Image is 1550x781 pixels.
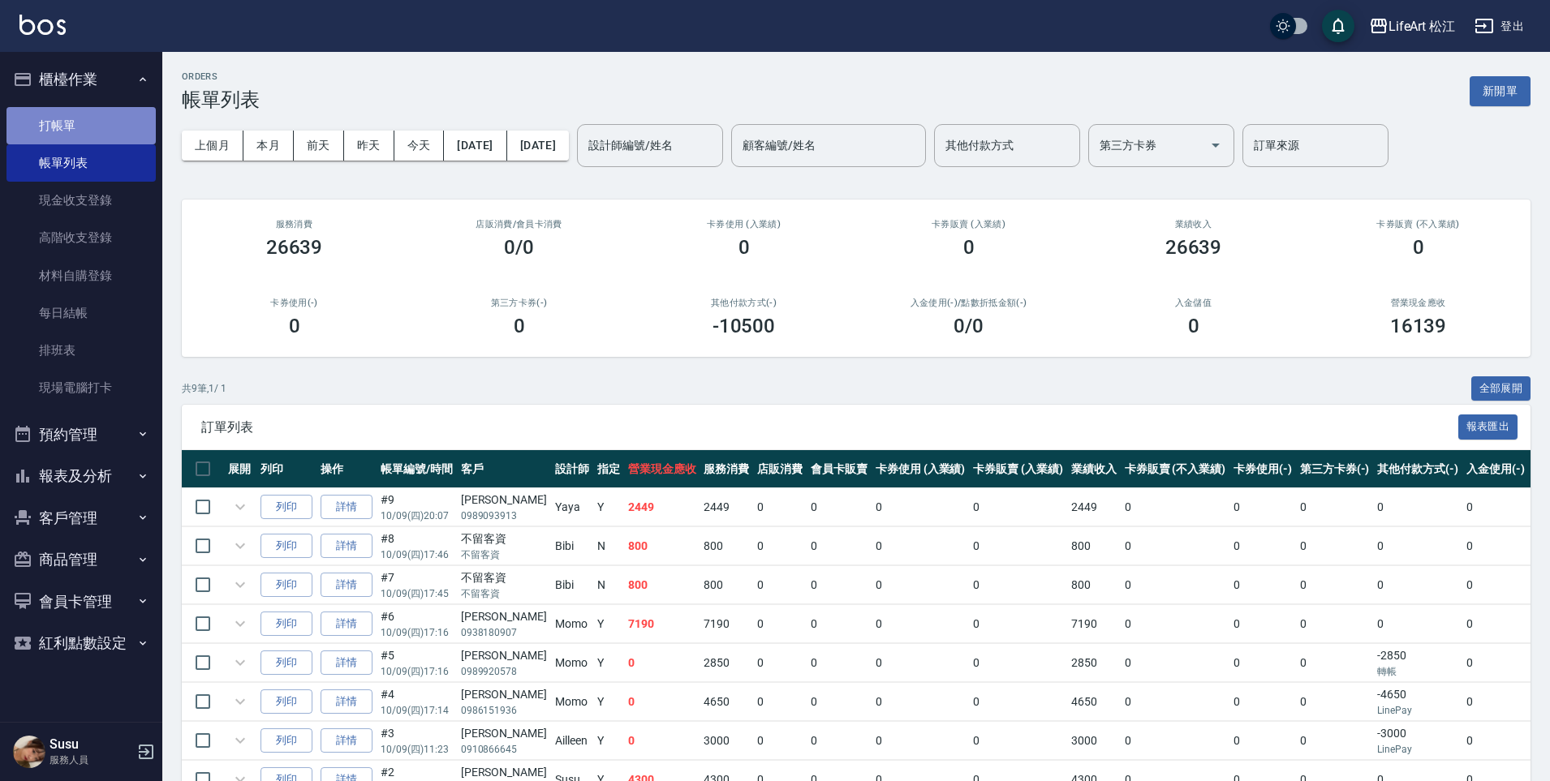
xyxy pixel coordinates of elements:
[321,495,372,520] a: 詳情
[807,722,872,760] td: 0
[457,450,551,488] th: 客戶
[6,497,156,539] button: 客戶管理
[461,764,547,781] div: [PERSON_NAME]
[461,491,547,509] div: [PERSON_NAME]
[1373,605,1462,643] td: 0
[1296,644,1374,682] td: 0
[807,566,872,604] td: 0
[1121,605,1229,643] td: 0
[243,131,294,161] button: 本月
[50,736,132,753] h5: Susu
[624,683,700,721] td: 0
[1229,683,1296,721] td: 0
[6,294,156,332] a: 每日結帳
[1229,605,1296,643] td: 0
[753,488,807,526] td: 0
[1471,376,1531,401] button: 全部展開
[700,450,753,488] th: 服務消費
[426,298,612,308] h2: 第三方卡券(-)
[426,219,612,230] h2: 店販消費 /會員卡消費
[1462,722,1529,760] td: 0
[969,683,1067,721] td: 0
[1121,527,1229,565] td: 0
[1229,722,1296,760] td: 0
[266,236,323,259] h3: 26639
[872,566,970,604] td: 0
[551,488,593,526] td: Yaya
[1470,83,1531,98] a: 新開單
[182,131,243,161] button: 上個月
[1121,722,1229,760] td: 0
[6,455,156,497] button: 報表及分析
[624,644,700,682] td: 0
[377,488,457,526] td: #9
[1462,566,1529,604] td: 0
[1389,16,1456,36] div: LifeArt 松江
[969,527,1067,565] td: 0
[1373,450,1462,488] th: 其他付款方式(-)
[1373,722,1462,760] td: -3000
[1121,450,1229,488] th: 卡券販賣 (不入業績)
[753,605,807,643] td: 0
[461,742,547,757] p: 0910866645
[969,488,1067,526] td: 0
[1121,683,1229,721] td: 0
[753,683,807,721] td: 0
[1121,488,1229,526] td: 0
[807,605,872,643] td: 0
[6,257,156,294] a: 材料自購登錄
[260,495,312,520] button: 列印
[461,647,547,664] div: [PERSON_NAME]
[624,488,700,526] td: 2449
[6,369,156,406] a: 現場電腦打卡
[321,650,372,676] a: 詳情
[1121,566,1229,604] td: 0
[651,298,837,308] h2: 其他付款方式(-)
[551,605,593,643] td: Momo
[969,722,1067,760] td: 0
[507,131,569,161] button: [DATE]
[377,605,457,643] td: #6
[461,703,547,718] p: 0986151936
[700,488,753,526] td: 2449
[377,644,457,682] td: #5
[1067,527,1121,565] td: 800
[1296,527,1374,565] td: 0
[381,703,453,718] p: 10/09 (四) 17:14
[1067,605,1121,643] td: 7190
[1100,298,1286,308] h2: 入金儲值
[377,722,457,760] td: #3
[1413,236,1424,259] h3: 0
[6,581,156,623] button: 會員卡管理
[321,689,372,714] a: 詳情
[876,298,1061,308] h2: 入金使用(-) /點數折抵金額(-)
[1390,315,1447,337] h3: 16139
[593,566,624,604] td: N
[50,753,132,767] p: 服務人員
[13,736,45,768] img: Person
[876,219,1061,230] h2: 卡券販賣 (入業績)
[1229,644,1296,682] td: 0
[1373,527,1462,565] td: 0
[700,527,753,565] td: 800
[1067,488,1121,526] td: 2449
[201,298,387,308] h2: 卡券使用(-)
[1229,566,1296,604] td: 0
[461,569,547,586] div: 不留客資
[377,527,457,565] td: #8
[504,236,534,259] h3: 0/0
[624,527,700,565] td: 800
[551,722,593,760] td: Ailleen
[807,683,872,721] td: 0
[700,605,753,643] td: 7190
[1067,450,1121,488] th: 業績收入
[260,611,312,637] button: 列印
[321,728,372,753] a: 詳情
[377,566,457,604] td: #7
[256,450,316,488] th: 列印
[1067,644,1121,682] td: 2850
[461,530,547,547] div: 不留客資
[321,611,372,637] a: 詳情
[6,58,156,101] button: 櫃檯作業
[461,608,547,625] div: [PERSON_NAME]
